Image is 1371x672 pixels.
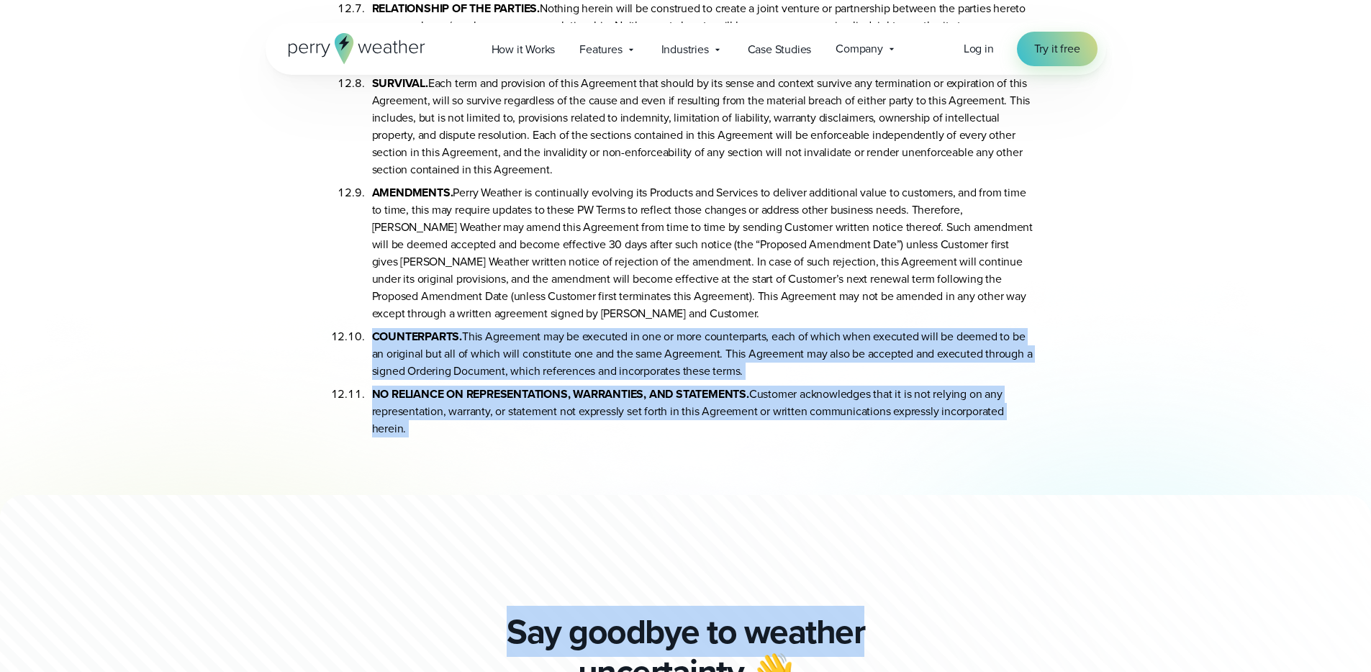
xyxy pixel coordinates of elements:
[372,184,453,201] b: AMENDMENTS.
[964,40,994,57] span: Log in
[479,35,568,64] a: How it Works
[836,40,883,58] span: Company
[579,41,622,58] span: Features
[372,69,1034,178] li: Each term and provision of this Agreement that should by its sense and context survive any termin...
[372,380,1034,437] li: Customer acknowledges that it is not relying on any representation, warranty, or statement not ex...
[372,386,749,402] b: NO RELIANCE ON REPRESENTATIONS, WARRANTIES, AND STATEMENTS.
[1017,32,1098,66] a: Try it free
[661,41,709,58] span: Industries
[964,40,994,58] a: Log in
[372,322,1034,380] li: This Agreement may be executed in one or more counterparts, each of which when executed will be d...
[1034,40,1080,58] span: Try it free
[372,178,1034,322] li: Perry Weather is continually evolving its Products and Services to deliver additional value to cu...
[736,35,824,64] a: Case Studies
[372,75,428,91] b: SURVIVAL.
[492,41,556,58] span: How it Works
[748,41,812,58] span: Case Studies
[372,328,462,345] b: COUNTERPARTS.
